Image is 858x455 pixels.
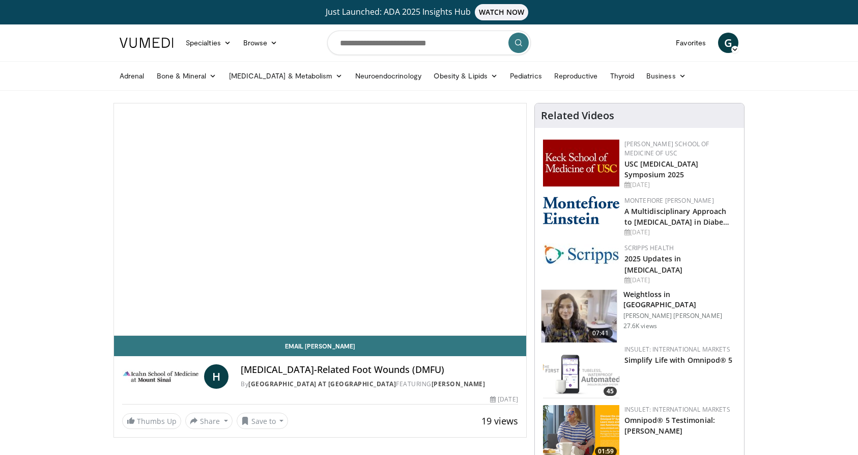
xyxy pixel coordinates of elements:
a: [PERSON_NAME] School of Medicine of USC [624,140,709,157]
span: WATCH NOW [475,4,529,20]
a: H [204,364,228,389]
a: Business [640,66,692,86]
a: 2025 Updates in [MEDICAL_DATA] [624,254,682,274]
a: [GEOGRAPHIC_DATA] at [GEOGRAPHIC_DATA] [248,380,396,388]
img: VuMedi Logo [120,38,174,48]
a: Montefiore [PERSON_NAME] [624,196,714,205]
p: [PERSON_NAME] [PERSON_NAME] [623,312,738,320]
img: 7b941f1f-d101-407a-8bfa-07bd47db01ba.png.150x105_q85_autocrop_double_scale_upscale_version-0.2.jpg [543,140,619,186]
button: Share [185,413,233,429]
a: A Multidisciplinary Approach to [MEDICAL_DATA] in Diabe… [624,206,730,227]
span: 19 views [481,415,518,427]
a: Simplify Life with Omnipod® 5 [624,355,733,365]
a: Pediatrics [504,66,548,86]
a: [PERSON_NAME] [432,380,485,388]
a: Neuroendocrinology [349,66,427,86]
h4: Related Videos [541,110,614,122]
div: [DATE] [624,180,736,190]
span: 45 [604,387,617,396]
a: USC [MEDICAL_DATA] Symposium 2025 [624,159,699,179]
a: Email [PERSON_NAME] [114,336,526,356]
a: Thumbs Up [122,413,181,429]
a: Obesity & Lipids [427,66,504,86]
p: 27.6K views [623,322,657,330]
img: f4bac35f-2703-40d6-a70d-02c4a6bd0abe.png.150x105_q85_crop-smart_upscale.png [543,345,619,398]
a: 07:41 Weightloss in [GEOGRAPHIC_DATA] [PERSON_NAME] [PERSON_NAME] 27.6K views [541,289,738,343]
a: G [718,33,738,53]
a: Specialties [180,33,237,53]
a: 45 [543,345,619,398]
video-js: Video Player [114,103,526,336]
input: Search topics, interventions [327,31,531,55]
img: 9983fed1-7565-45be-8934-aef1103ce6e2.150x105_q85_crop-smart_upscale.jpg [541,290,617,343]
div: [DATE] [490,395,518,404]
div: [DATE] [624,228,736,237]
a: Insulet: International Markets [624,405,730,414]
a: Scripps Health [624,244,674,252]
img: Icahn School of Medicine at Mount Sinai [122,364,200,389]
span: 07:41 [588,328,613,338]
a: Just Launched: ADA 2025 Insights HubWATCH NOW [121,4,737,20]
img: c9f2b0b7-b02a-4276-a72a-b0cbb4230bc1.jpg.150x105_q85_autocrop_double_scale_upscale_version-0.2.jpg [543,244,619,264]
div: By FEATURING [241,380,518,389]
a: Bone & Mineral [151,66,223,86]
div: [DATE] [624,276,736,285]
button: Save to [237,413,289,429]
a: Thyroid [604,66,641,86]
a: [MEDICAL_DATA] & Metabolism [223,66,349,86]
a: Browse [237,33,284,53]
a: Omnipod® 5 Testimonial: [PERSON_NAME] [624,415,715,436]
a: Insulet: International Markets [624,345,730,354]
img: b0142b4c-93a1-4b58-8f91-5265c282693c.png.150x105_q85_autocrop_double_scale_upscale_version-0.2.png [543,196,619,224]
h3: Weightloss in [GEOGRAPHIC_DATA] [623,289,738,310]
a: Reproductive [548,66,604,86]
a: Adrenal [113,66,151,86]
a: Favorites [670,33,712,53]
h4: [MEDICAL_DATA]-Related Foot Wounds (DMFU) [241,364,518,376]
